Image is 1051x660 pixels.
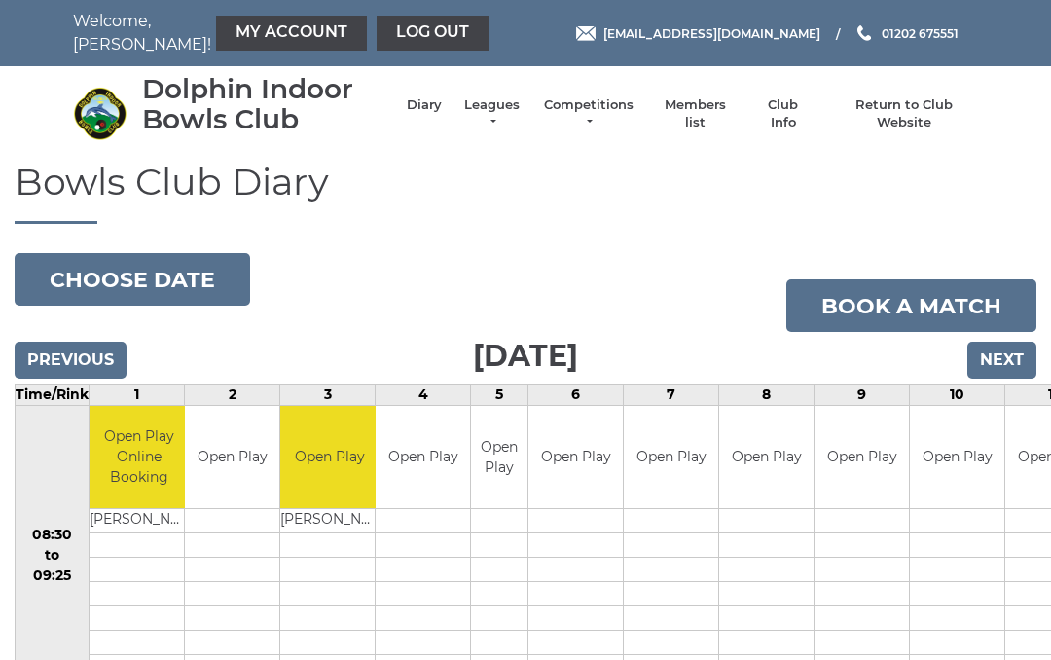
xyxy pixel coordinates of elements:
[90,406,188,508] td: Open Play Online Booking
[376,406,470,508] td: Open Play
[90,508,188,532] td: [PERSON_NAME]
[471,406,527,508] td: Open Play
[185,406,279,508] td: Open Play
[185,385,280,406] td: 2
[576,26,596,41] img: Email
[15,162,1036,225] h1: Bowls Club Diary
[857,25,871,41] img: Phone us
[461,96,523,131] a: Leagues
[786,279,1036,332] a: Book a match
[15,342,127,379] input: Previous
[90,385,185,406] td: 1
[815,406,909,508] td: Open Play
[576,24,820,43] a: Email [EMAIL_ADDRESS][DOMAIN_NAME]
[910,385,1005,406] td: 10
[376,385,471,406] td: 4
[15,253,250,306] button: Choose date
[280,508,379,532] td: [PERSON_NAME]
[73,87,127,140] img: Dolphin Indoor Bowls Club
[831,96,978,131] a: Return to Club Website
[815,385,910,406] td: 9
[16,385,90,406] td: Time/Rink
[719,406,814,508] td: Open Play
[471,385,528,406] td: 5
[854,24,959,43] a: Phone us 01202 675551
[910,406,1004,508] td: Open Play
[624,406,718,508] td: Open Play
[967,342,1036,379] input: Next
[73,10,433,56] nav: Welcome, [PERSON_NAME]!
[654,96,735,131] a: Members list
[528,385,624,406] td: 6
[142,74,387,134] div: Dolphin Indoor Bowls Club
[407,96,442,114] a: Diary
[377,16,489,51] a: Log out
[719,385,815,406] td: 8
[882,25,959,40] span: 01202 675551
[280,385,376,406] td: 3
[624,385,719,406] td: 7
[755,96,812,131] a: Club Info
[528,406,623,508] td: Open Play
[542,96,635,131] a: Competitions
[280,406,379,508] td: Open Play
[603,25,820,40] span: [EMAIL_ADDRESS][DOMAIN_NAME]
[216,16,367,51] a: My Account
